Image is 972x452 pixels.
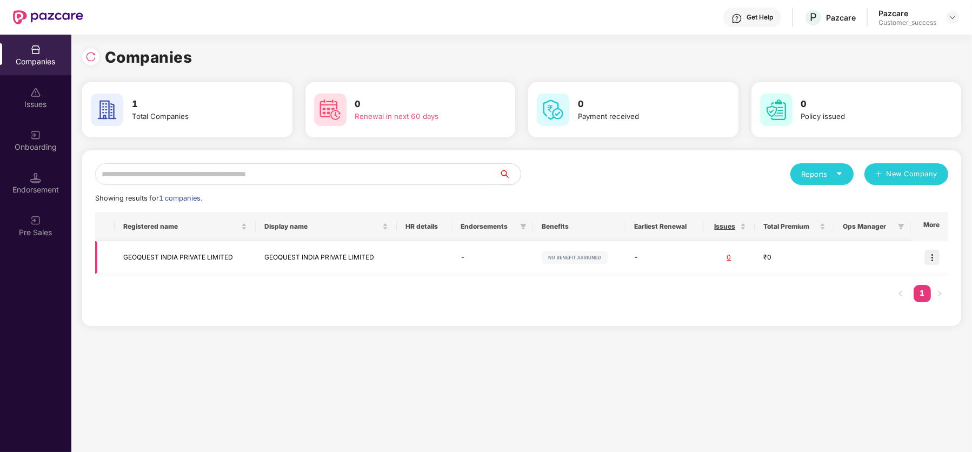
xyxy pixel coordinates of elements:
h1: Companies [105,45,192,69]
img: svg+xml;base64,PHN2ZyB3aWR0aD0iMjAiIGhlaWdodD0iMjAiIHZpZXdCb3g9IjAgMCAyMCAyMCIgZmlsbD0ibm9uZSIgeG... [30,130,41,141]
img: svg+xml;base64,PHN2ZyBpZD0iQ29tcGFuaWVzIiB4bWxucz0iaHR0cDovL3d3dy53My5vcmcvMjAwMC9zdmciIHdpZHRoPS... [30,44,41,55]
span: search [498,170,521,178]
button: search [498,163,521,185]
div: 0 [712,252,747,263]
div: Pazcare [826,12,856,23]
span: P [810,11,817,24]
span: caret-down [836,170,843,177]
span: filter [520,223,527,230]
span: Endorsements [461,222,516,231]
span: plus [875,170,882,179]
img: svg+xml;base64,PHN2ZyB3aWR0aD0iMTQuNSIgaGVpZ2h0PSIxNC41IiB2aWV3Qm94PSIwIDAgMTYgMTYiIGZpbGw9Im5vbm... [30,172,41,183]
img: svg+xml;base64,PHN2ZyBpZD0iRHJvcGRvd24tMzJ4MzIiIHhtbG5zPSJodHRwOi8vd3d3LnczLm9yZy8yMDAwL3N2ZyIgd2... [948,13,957,22]
div: Renewal in next 60 days [355,111,481,122]
h3: 0 [578,97,703,111]
li: 1 [914,285,931,302]
img: New Pazcare Logo [13,10,83,24]
img: svg+xml;base64,PHN2ZyB4bWxucz0iaHR0cDovL3d3dy53My5vcmcvMjAwMC9zdmciIHdpZHRoPSI2MCIgaGVpZ2h0PSI2MC... [760,94,793,126]
img: svg+xml;base64,PHN2ZyBpZD0iSGVscC0zMngzMiIgeG1sbnM9Imh0dHA6Ly93d3cudzMub3JnLzIwMDAvc3ZnIiB3aWR0aD... [731,13,742,24]
th: Display name [256,212,397,241]
span: 1 companies. [159,194,202,202]
th: Total Premium [755,212,834,241]
h3: 0 [801,97,927,111]
img: svg+xml;base64,PHN2ZyB4bWxucz0iaHR0cDovL3d3dy53My5vcmcvMjAwMC9zdmciIHdpZHRoPSI2MCIgaGVpZ2h0PSI2MC... [537,94,569,126]
td: GEOQUEST INDIA PRIVATE LIMITED [115,241,256,274]
img: svg+xml;base64,PHN2ZyB4bWxucz0iaHR0cDovL3d3dy53My5vcmcvMjAwMC9zdmciIHdpZHRoPSIxMjIiIGhlaWdodD0iMj... [542,251,608,264]
button: right [931,285,948,302]
span: Issues [712,222,738,231]
div: ₹0 [763,252,825,263]
td: GEOQUEST INDIA PRIVATE LIMITED [256,241,397,274]
div: Get Help [747,13,773,22]
img: svg+xml;base64,PHN2ZyB4bWxucz0iaHR0cDovL3d3dy53My5vcmcvMjAwMC9zdmciIHdpZHRoPSI2MCIgaGVpZ2h0PSI2MC... [91,94,123,126]
th: More [911,212,948,241]
span: Showing results for [95,194,202,202]
span: filter [518,220,529,233]
span: Display name [264,222,380,231]
h3: 1 [132,97,257,111]
span: right [936,290,943,297]
li: Next Page [931,285,948,302]
div: Pazcare [878,8,936,18]
a: 1 [914,285,931,301]
td: - [625,241,703,274]
span: filter [898,223,904,230]
h3: 0 [355,97,481,111]
img: svg+xml;base64,PHN2ZyBpZD0iUmVsb2FkLTMyeDMyIiB4bWxucz0iaHR0cDovL3d3dy53My5vcmcvMjAwMC9zdmciIHdpZH... [85,51,96,62]
div: Policy issued [801,111,927,122]
span: filter [896,220,907,233]
th: HR details [397,212,452,241]
li: Previous Page [892,285,909,302]
button: left [892,285,909,302]
span: Ops Manager [843,222,894,231]
div: Reports [801,169,843,180]
span: Registered name [123,222,239,231]
td: - [452,241,533,274]
img: svg+xml;base64,PHN2ZyB3aWR0aD0iMjAiIGhlaWdodD0iMjAiIHZpZXdCb3g9IjAgMCAyMCAyMCIgZmlsbD0ibm9uZSIgeG... [30,215,41,226]
div: Total Companies [132,111,257,122]
button: plusNew Company [864,163,948,185]
div: Payment received [578,111,703,122]
span: left [897,290,904,297]
th: Issues [703,212,755,241]
img: svg+xml;base64,PHN2ZyBpZD0iSXNzdWVzX2Rpc2FibGVkIiB4bWxucz0iaHR0cDovL3d3dy53My5vcmcvMjAwMC9zdmciIH... [30,87,41,98]
th: Registered name [115,212,256,241]
span: Total Premium [763,222,817,231]
div: Customer_success [878,18,936,27]
img: svg+xml;base64,PHN2ZyB4bWxucz0iaHR0cDovL3d3dy53My5vcmcvMjAwMC9zdmciIHdpZHRoPSI2MCIgaGVpZ2h0PSI2MC... [314,94,347,126]
span: New Company [887,169,938,180]
th: Benefits [533,212,625,241]
th: Earliest Renewal [625,212,703,241]
img: icon [924,250,940,265]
